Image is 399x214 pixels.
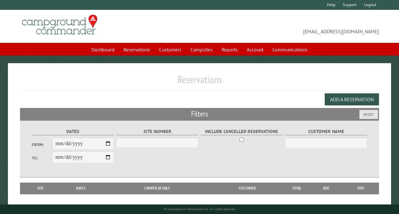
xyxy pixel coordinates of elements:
[155,43,185,56] a: Customers
[32,142,52,148] label: From:
[32,155,52,161] label: To:
[23,183,58,194] th: Site
[20,73,379,91] h1: Reservations
[200,17,379,35] span: [EMAIL_ADDRESS][DOMAIN_NAME]
[325,93,379,105] button: Add a Reservation
[243,43,267,56] a: Account
[116,128,198,135] label: Site Number
[210,183,284,194] th: Customer
[309,183,343,194] th: Due
[218,43,242,56] a: Reports
[20,12,99,37] img: Campground Commander
[58,183,104,194] th: Dates
[20,108,379,120] h2: Filters
[269,43,311,56] a: Communications
[201,128,283,135] label: Include Cancelled Reservations
[343,183,379,194] th: Edit
[88,43,118,56] a: Dashboard
[285,128,367,135] label: Customer Name
[164,207,236,211] small: © Campground Commander LLC. All rights reserved.
[120,43,154,56] a: Reservations
[104,183,210,194] th: Camper Details
[284,183,309,194] th: Total
[32,128,114,135] label: Dates
[359,110,378,119] button: Reset
[187,43,216,56] a: Campsites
